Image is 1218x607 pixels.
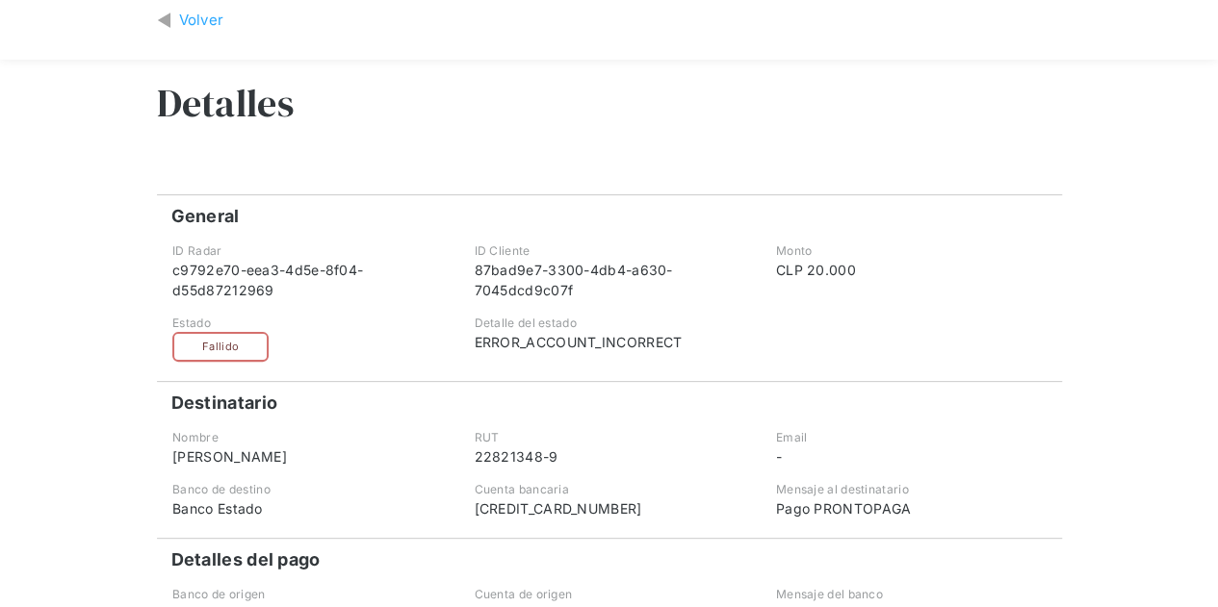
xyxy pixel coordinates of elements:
h4: Detalles del pago [171,548,321,571]
div: ID Radar [172,242,442,260]
h4: Destinatario [171,392,278,415]
div: ID Cliente [474,242,743,260]
div: Fallido [172,332,269,362]
div: Email [776,429,1046,446]
div: Detalle del estado [474,315,743,332]
div: CLP 20.000 [776,260,1046,280]
div: [PERSON_NAME] [172,446,442,467]
div: Estado [172,315,442,332]
div: Banco Estado [172,498,442,518]
div: Cuenta de origen [474,586,743,603]
div: Banco de origen [172,586,442,603]
div: [CREDIT_CARD_NUMBER] [474,498,743,518]
div: Cuenta bancaria [474,481,743,498]
div: Monto [776,242,1046,260]
div: Banco de destino [172,481,442,498]
h3: Detalles [157,79,294,127]
div: - [776,446,1046,467]
div: Mensaje al destinatario [776,481,1046,498]
h4: General [171,205,240,228]
div: 87bad9e7-3300-4db4-a630-7045dcd9c07f [474,260,743,300]
div: Volver [179,10,224,32]
div: Mensaje del banco [776,586,1046,603]
a: Volver [157,10,224,32]
div: c9792e70-eea3-4d5e-8f04-d55d87212969 [172,260,442,300]
div: Pago PRONTOPAGA [776,498,1046,518]
div: 22821348-9 [474,446,743,467]
div: ERROR_ACCOUNT_INCORRECT [474,332,743,352]
div: Nombre [172,429,442,446]
div: RUT [474,429,743,446]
